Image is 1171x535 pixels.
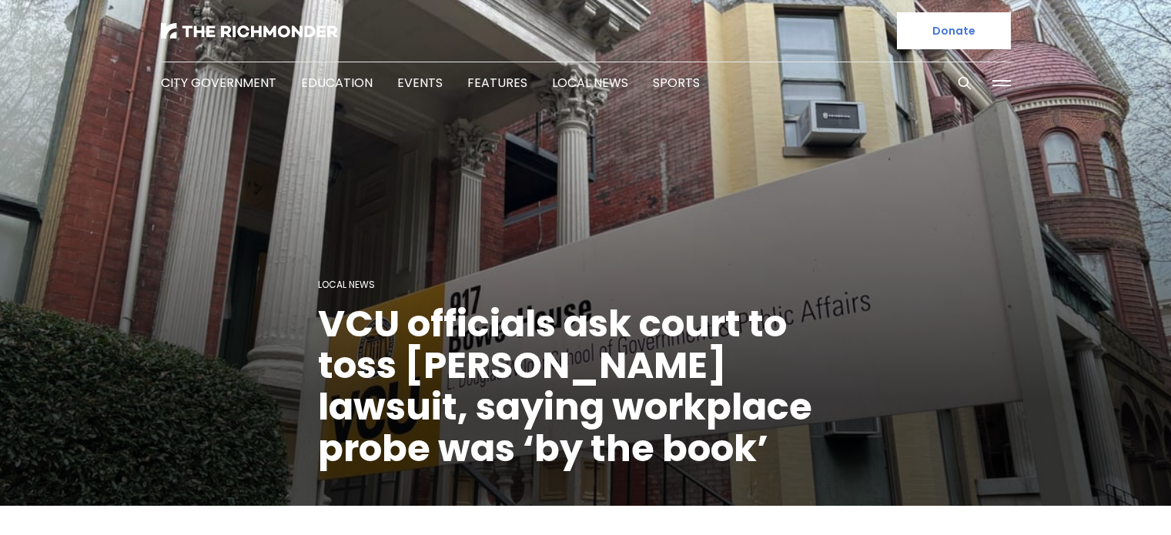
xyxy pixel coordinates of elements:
a: Features [467,74,527,92]
h1: VCU officials ask court to toss [PERSON_NAME] lawsuit, saying workplace probe was ‘by the book’ [318,303,854,470]
a: Local News [552,74,628,92]
img: The Richmonder [161,23,338,38]
a: Education [301,74,373,92]
a: City Government [161,74,276,92]
a: Donate [897,12,1011,49]
a: Local News [318,278,375,291]
a: Sports [653,74,700,92]
button: Search this site [953,72,976,95]
a: Events [397,74,443,92]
